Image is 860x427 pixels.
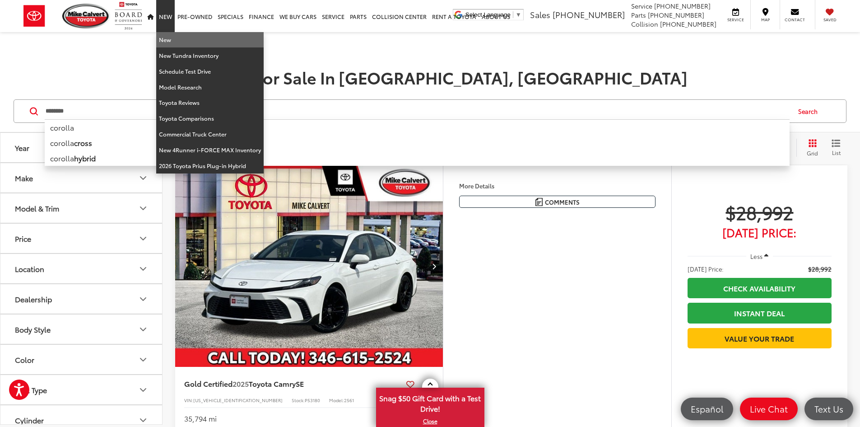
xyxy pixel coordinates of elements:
img: Mike Calvert Toyota [62,4,110,28]
a: 2026 Toyota Prius Plug-in Hybrid [156,158,264,174]
div: Fuel Type [15,385,47,394]
span: Grid [807,149,818,157]
span: 2025 [232,378,249,389]
div: Cylinder [138,415,149,426]
span: VIN: [184,397,193,404]
span: Live Chat [745,403,792,414]
button: PricePrice [0,224,163,253]
span: P53180 [305,397,320,404]
div: Color [138,354,149,365]
span: Toyota Camry [249,378,296,389]
span: [PHONE_NUMBER] [553,9,625,20]
span: [DATE] Price: [688,264,724,273]
button: Next image [425,250,443,282]
button: MakeMake [0,163,163,192]
span: Gold Certified [184,378,232,389]
button: List View [825,139,847,157]
li: corolla [45,135,790,150]
a: Schedule Test Drive [156,64,264,80]
span: Model: [329,397,344,404]
b: hybrid [74,153,96,163]
div: Price [15,234,31,243]
button: Body StyleBody Style [0,314,163,344]
a: Español [681,398,733,420]
button: ColorColor [0,345,163,374]
a: Model Research [156,80,264,95]
div: Cylinder [15,416,44,424]
span: List [832,149,841,156]
li: corolla [45,119,790,135]
h4: More Details [459,183,655,189]
button: YearYear [0,133,163,162]
span: Español [686,403,728,414]
button: DealershipDealership [0,284,163,314]
div: 35,794 mi [184,413,217,424]
span: Snag $50 Gift Card with a Test Drive! [377,389,483,416]
a: Text Us [804,398,853,420]
button: Less [746,248,773,264]
span: Saved [820,17,840,23]
span: Service [631,1,652,10]
button: Model & TrimModel & Trim [0,193,163,223]
span: Collision [631,19,658,28]
div: Body Style [15,325,51,333]
span: [PHONE_NUMBER] [648,10,704,19]
a: Gold Certified2025Toyota CamrySE [184,379,403,389]
input: Search by Make, Model, or Keyword [45,100,790,122]
span: Map [755,17,775,23]
div: Dealership [15,295,52,303]
span: Stock: [292,397,305,404]
span: ▼ [516,11,521,18]
div: 2025 Toyota Camry SE 0 [175,165,444,367]
button: Fuel TypeFuel Type [0,375,163,404]
span: $28,992 [688,201,832,223]
div: Make [138,173,149,183]
span: [DATE] Price: [688,228,832,237]
a: Toyota Reviews [156,95,264,111]
button: Actions [418,376,434,392]
a: New [156,32,264,48]
div: Location [15,264,44,273]
button: Comments [459,196,655,208]
span: [PHONE_NUMBER] [660,19,716,28]
a: Instant Deal [688,303,832,323]
span: [PHONE_NUMBER] [654,1,711,10]
div: Color [15,355,34,364]
div: Price [138,233,149,244]
li: corolla [45,150,790,166]
a: Live Chat [740,398,798,420]
span: Less [750,252,762,260]
a: New 4Runner i-FORCE MAX Inventory [156,142,264,158]
button: Grid View [796,139,825,157]
div: Make [15,174,33,182]
span: Comments [545,198,580,206]
a: Value Your Trade [688,328,832,348]
div: Body Style [138,324,149,335]
span: 2561 [344,397,354,404]
div: Model & Trim [15,204,59,212]
span: Contact [785,17,805,23]
div: Location [138,263,149,274]
span: Parts [631,10,646,19]
a: 2025 Toyota Camry SE2025 Toyota Camry SE2025 Toyota Camry SE2025 Toyota Camry SE [175,165,444,367]
span: Text Us [810,403,848,414]
a: Commercial Truck Center [156,127,264,142]
span: Sales [530,9,550,20]
span: Service [725,17,746,23]
div: Fuel Type [138,385,149,395]
img: 2025 Toyota Camry SE [175,165,444,367]
a: New Tundra Inventory [156,48,264,64]
a: Toyota Comparisons [156,111,264,127]
b: cross [74,137,92,148]
span: $28,992 [808,264,832,273]
div: Dealership [138,294,149,305]
a: Check Availability [688,278,832,298]
button: LocationLocation [0,254,163,283]
button: Search [790,100,831,122]
div: Year [15,143,29,152]
span: SE [296,378,304,389]
img: Comments [535,198,543,206]
span: [US_VEHICLE_IDENTIFICATION_NUMBER] [193,397,283,404]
